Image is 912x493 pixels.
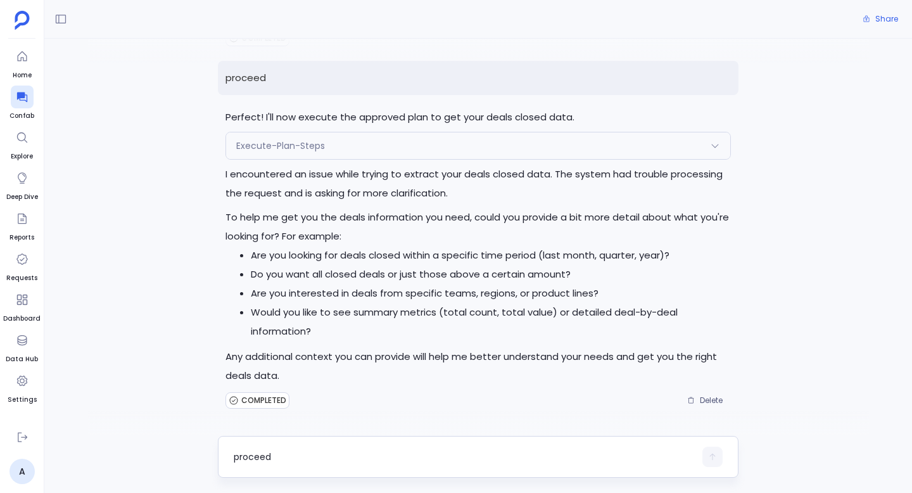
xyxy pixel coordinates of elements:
p: Perfect! I'll now execute the approved plan to get your deals closed data. [225,108,731,127]
span: Data Hub [6,354,38,364]
span: Share [875,14,898,24]
span: Explore [11,151,34,162]
span: COMPLETED [241,395,286,406]
span: Settings [8,395,37,405]
a: Reports [9,207,34,243]
img: petavue logo [15,11,30,30]
a: Dashboard [3,288,41,324]
a: Confab [9,86,34,121]
span: Deep Dive [6,192,38,202]
a: Settings [8,369,37,405]
span: Dashboard [3,314,41,324]
a: Data Hub [6,329,38,364]
a: Deep Dive [6,167,38,202]
a: Requests [6,248,37,283]
li: Do you want all closed deals or just those above a certain amount? [251,265,731,284]
p: proceed [218,61,738,94]
span: Confab [9,111,34,121]
button: Share [855,10,906,28]
li: Are you looking for deals closed within a specific time period (last month, quarter, year)? [251,246,731,265]
a: Home [11,45,34,80]
li: Would you like to see summary metrics (total count, total value) or detailed deal-by-deal informa... [251,303,731,341]
p: To help me get you the deals information you need, could you provide a bit more detail about what... [225,208,731,246]
span: Delete [700,395,723,406]
p: Any additional context you can provide will help me better understand your needs and get you the ... [225,347,731,385]
button: Delete [679,391,731,410]
span: Home [11,70,34,80]
a: A [9,459,35,484]
p: I encountered an issue while trying to extract your deals closed data. The system had trouble pro... [225,165,731,203]
li: Are you interested in deals from specific teams, regions, or product lines? [251,284,731,303]
span: Requests [6,273,37,283]
span: Reports [9,233,34,243]
span: Execute-Plan-Steps [236,139,325,152]
a: Explore [11,126,34,162]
